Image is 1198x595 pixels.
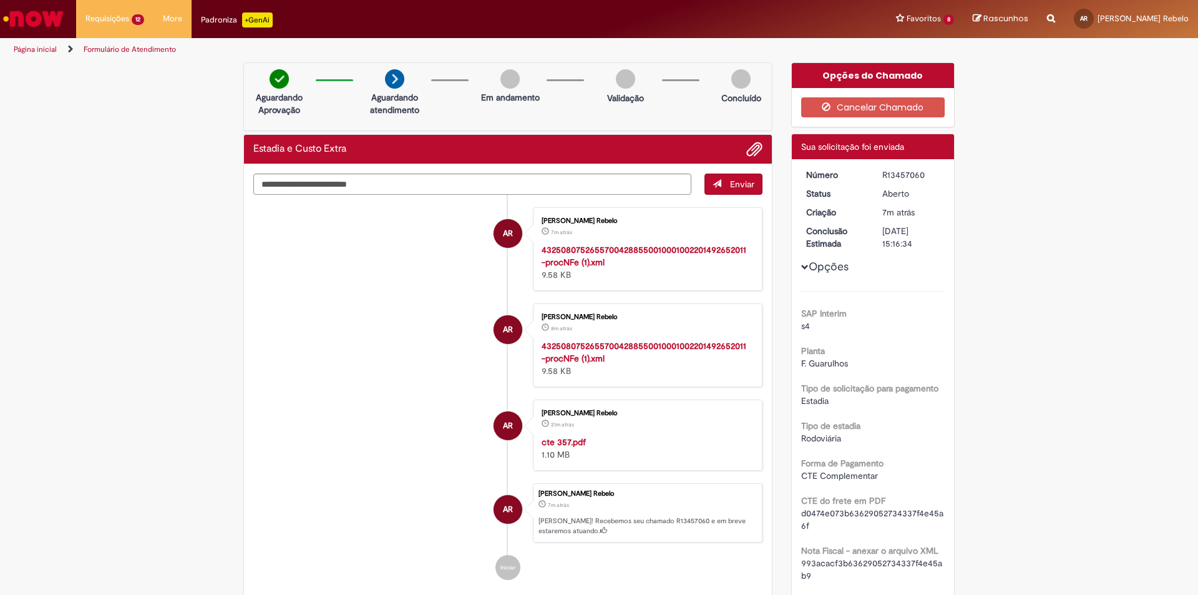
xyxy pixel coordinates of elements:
span: [PERSON_NAME] Rebelo [1098,13,1189,24]
p: Em andamento [481,91,540,104]
li: Andreia Fraportti Rebelo [253,483,762,543]
div: R13457060 [882,169,940,181]
span: s4 [801,320,810,332]
span: Enviar [730,179,754,190]
span: Sua solicitação foi enviada [801,141,904,152]
img: arrow-next.png [385,69,404,89]
div: [PERSON_NAME] Rebelo [542,313,749,321]
button: Cancelar Chamado [801,97,945,117]
time: 28/08/2025 11:16:29 [882,207,915,218]
p: Validação [607,92,644,104]
img: ServiceNow [1,6,66,31]
div: 9.58 KB [542,243,749,281]
span: AR [503,411,513,441]
span: F. Guarulhos [801,358,848,369]
a: Página inicial [14,44,57,54]
dt: Número [797,169,874,181]
span: Favoritos [907,12,941,25]
p: Aguardando Aprovação [249,91,309,116]
button: Enviar [704,174,762,195]
span: d0474e073b63629052734337f4e45a6f [801,508,943,531]
b: CTE do frete em PDF [801,495,885,506]
span: 993acacf3b63629052734337f4e45ab9 [801,558,942,581]
span: CTE Complementar [801,470,878,481]
a: Rascunhos [973,13,1028,25]
span: AR [503,219,513,248]
span: More [163,12,182,25]
time: 28/08/2025 11:02:27 [551,421,574,428]
div: [DATE] 15:16:34 [882,225,940,250]
span: Rascunhos [983,12,1028,24]
b: Nota Fiscal - anexar o arquivo XML [801,545,938,556]
a: Formulário de Atendimento [84,44,176,54]
div: Padroniza [201,12,273,27]
span: AR [503,315,513,345]
h2: Estadia e Custo Extra Histórico de tíquete [253,144,346,155]
p: Aguardando atendimento [364,91,425,116]
div: [PERSON_NAME] Rebelo [542,410,749,417]
span: 8 [943,14,954,25]
span: Estadia [801,395,829,406]
div: Andreia Fraportti Rebelo [494,315,522,344]
img: img-circle-grey.png [616,69,635,89]
dt: Criação [797,206,874,219]
time: 28/08/2025 11:16:16 [551,229,572,236]
span: Requisições [85,12,129,25]
ul: Histórico de tíquete [253,195,762,593]
b: Planta [801,345,825,357]
img: img-circle-grey.png [731,69,751,89]
div: Opções do Chamado [792,63,955,88]
span: 8m atrás [551,325,572,332]
div: 28/08/2025 11:16:29 [882,206,940,219]
div: [PERSON_NAME] Rebelo [542,217,749,225]
time: 28/08/2025 11:15:21 [551,325,572,332]
span: 7m atrás [882,207,915,218]
b: Tipo de estadia [801,420,860,431]
span: AR [503,494,513,524]
img: img-circle-grey.png [500,69,520,89]
dt: Conclusão Estimada [797,225,874,250]
div: Andreia Fraportti Rebelo [494,411,522,440]
span: 7m atrás [551,229,572,236]
b: Tipo de solicitação para pagamento [801,383,938,394]
div: Andreia Fraportti Rebelo [494,219,522,248]
p: [PERSON_NAME]! Recebemos seu chamado R13457060 e em breve estaremos atuando. [538,516,756,536]
time: 28/08/2025 11:16:29 [548,501,569,509]
span: Rodoviária [801,433,841,444]
a: 43250807526557004288550010001002201492652011-procNFe (1).xml [542,340,746,364]
b: Forma de Pagamento [801,458,884,469]
span: 21m atrás [551,421,574,428]
div: 1.10 MB [542,436,749,461]
dt: Status [797,187,874,200]
b: SAP Interim [801,308,847,319]
div: Aberto [882,187,940,200]
a: cte 357.pdf [542,436,586,448]
p: +GenAi [242,12,273,27]
ul: Trilhas de página [9,38,789,61]
img: check-circle-green.png [270,69,289,89]
span: AR [1080,14,1088,22]
span: 12 [132,14,144,25]
textarea: Digite sua mensagem aqui... [253,174,691,195]
button: Adicionar anexos [746,141,762,157]
div: 9.58 KB [542,340,749,377]
a: 43250807526557004288550010001002201492652011-procNFe (1).xml [542,244,746,268]
span: 7m atrás [548,501,569,509]
div: [PERSON_NAME] Rebelo [538,490,756,498]
div: Andreia Fraportti Rebelo [494,495,522,524]
p: Concluído [721,92,761,104]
